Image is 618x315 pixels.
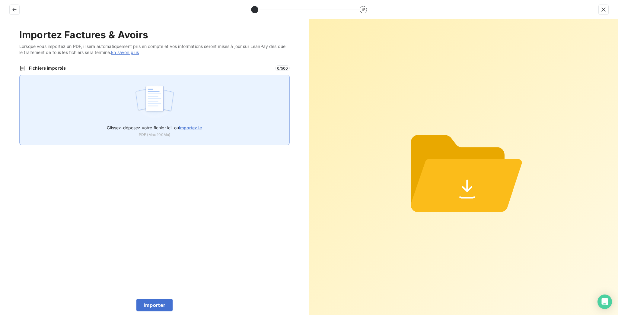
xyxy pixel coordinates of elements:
[19,43,290,55] span: Lorsque vous importez un PDF, il sera automatiquement pris en compte et vos informations seront m...
[111,50,139,55] a: En savoir plus
[19,29,290,41] h2: Importez Factures & Avoirs
[275,65,290,71] span: 0 / 500
[29,65,272,71] span: Fichiers importés
[107,125,202,130] span: Glissez-déposez votre fichier ici, ou
[136,299,173,311] button: Importer
[139,132,170,137] span: PDF (Max 100Mo)
[135,82,175,121] img: illustration
[179,125,202,130] span: importez le
[597,295,612,309] div: Open Intercom Messenger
